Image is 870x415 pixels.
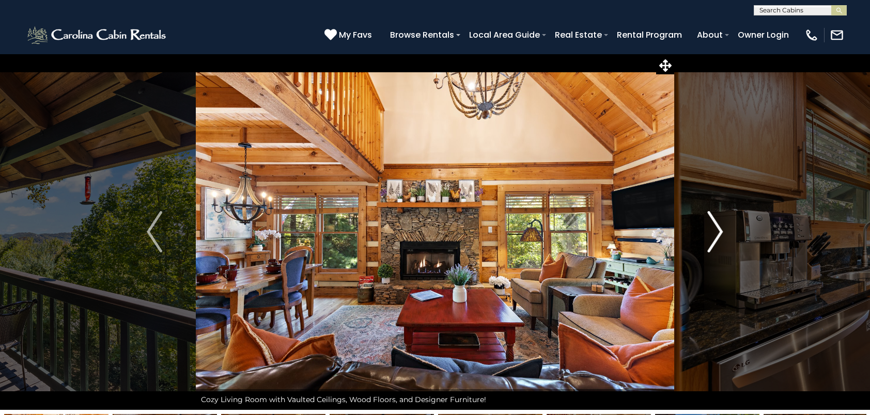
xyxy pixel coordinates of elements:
[550,26,607,44] a: Real Estate
[612,26,687,44] a: Rental Program
[324,28,375,42] a: My Favs
[113,54,195,410] button: Previous
[692,26,728,44] a: About
[385,26,459,44] a: Browse Rentals
[339,28,372,41] span: My Favs
[804,28,819,42] img: phone-regular-white.png
[674,54,756,410] button: Next
[464,26,545,44] a: Local Area Guide
[708,211,723,252] img: arrow
[196,389,674,410] div: Cozy Living Room with Vaulted Ceilings, Wood Floors, and Designer Furniture!
[733,26,794,44] a: Owner Login
[830,28,844,42] img: mail-regular-white.png
[147,211,162,252] img: arrow
[26,25,169,45] img: White-1-2.png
